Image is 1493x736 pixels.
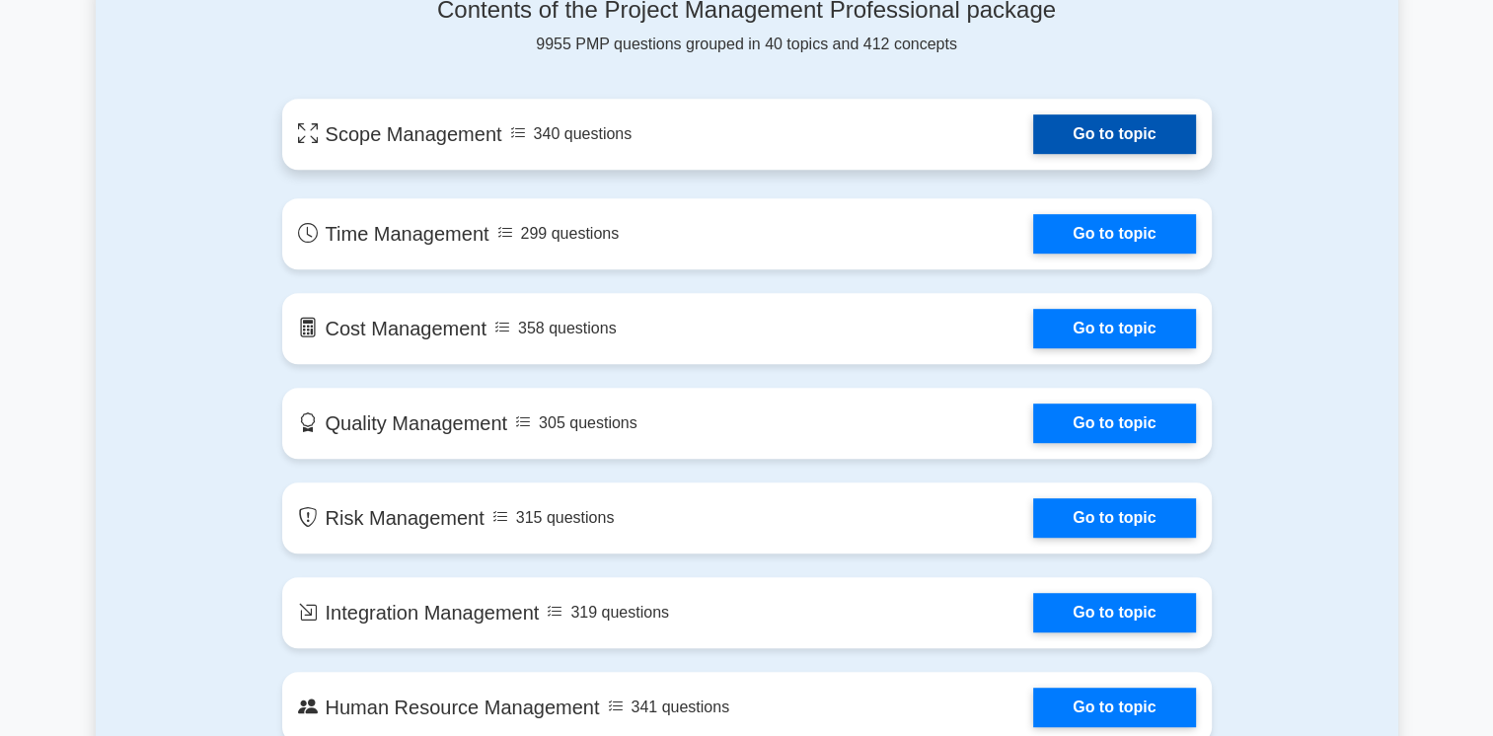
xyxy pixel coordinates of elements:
[1033,404,1195,443] a: Go to topic
[1033,114,1195,154] a: Go to topic
[1033,214,1195,254] a: Go to topic
[1033,593,1195,632] a: Go to topic
[1033,688,1195,727] a: Go to topic
[1033,309,1195,348] a: Go to topic
[1033,498,1195,538] a: Go to topic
